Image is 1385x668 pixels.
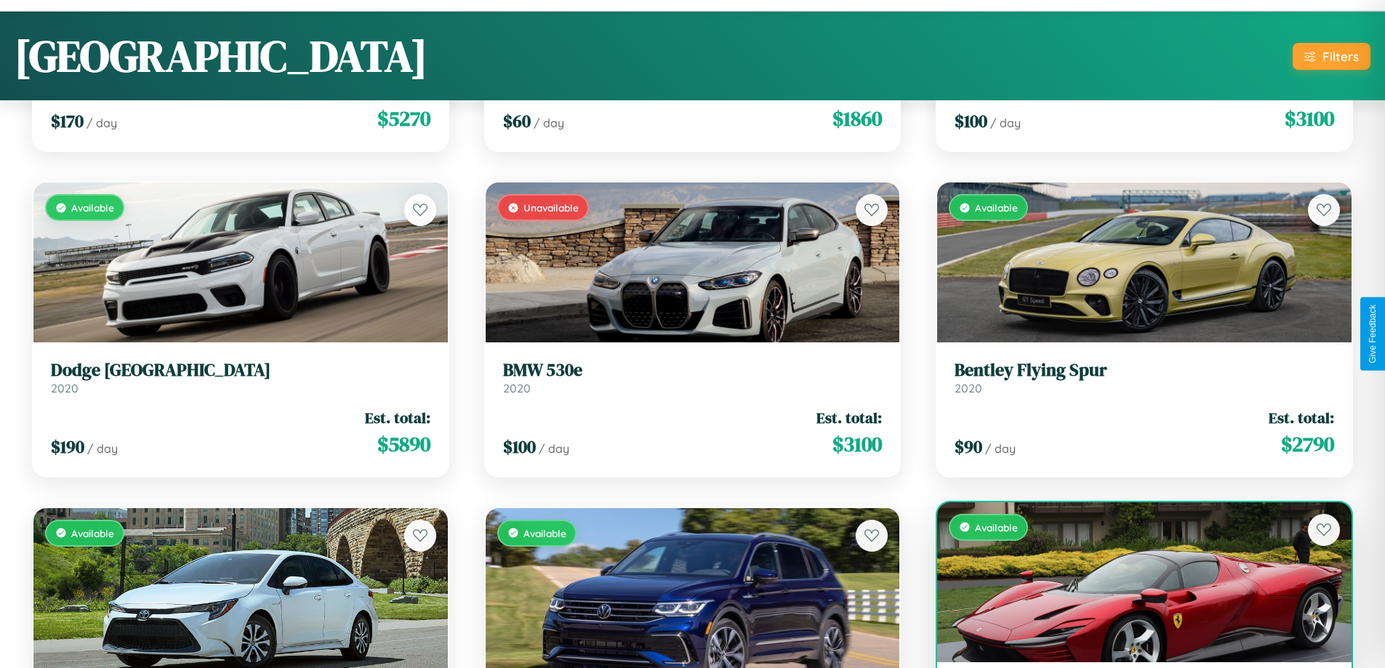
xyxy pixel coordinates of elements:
span: $ 100 [503,435,536,459]
a: Dodge [GEOGRAPHIC_DATA]2020 [51,360,430,395]
h3: BMW 530e [503,360,883,381]
div: Filters [1322,49,1359,64]
a: BMW 530e2020 [503,360,883,395]
span: $ 90 [955,435,982,459]
span: Available [71,527,114,539]
h3: Bentley Flying Spur [955,360,1334,381]
span: Available [975,521,1018,534]
h1: [GEOGRAPHIC_DATA] [15,26,427,86]
span: Est. total: [1269,407,1334,428]
span: / day [990,116,1021,130]
span: $ 3100 [1285,104,1334,133]
span: / day [534,116,564,130]
span: $ 100 [955,109,987,133]
span: / day [87,116,117,130]
span: Unavailable [523,201,579,214]
span: Est. total: [365,407,430,428]
span: $ 5890 [377,430,430,459]
button: Filters [1293,43,1370,70]
span: 2020 [503,381,531,395]
span: $ 60 [503,109,531,133]
span: $ 5270 [377,104,430,133]
span: Available [975,201,1018,214]
span: / day [539,441,569,456]
span: $ 2790 [1281,430,1334,459]
h3: Dodge [GEOGRAPHIC_DATA] [51,360,430,381]
a: Bentley Flying Spur2020 [955,360,1334,395]
span: Available [71,201,114,214]
span: Est. total: [816,407,882,428]
div: Give Feedback [1368,305,1378,363]
span: / day [87,441,118,456]
span: Available [523,527,566,539]
span: $ 190 [51,435,84,459]
span: $ 3100 [832,430,882,459]
span: / day [985,441,1016,456]
span: $ 170 [51,109,84,133]
span: 2020 [51,381,79,395]
span: $ 1860 [832,104,882,133]
span: 2020 [955,381,982,395]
